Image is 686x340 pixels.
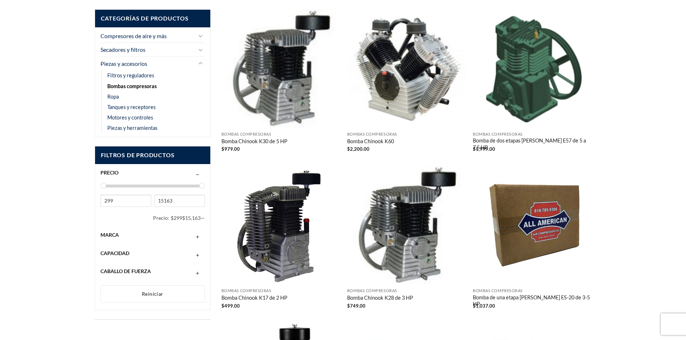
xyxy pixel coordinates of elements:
[196,59,205,68] button: Palanca
[473,137,592,152] a: Bomba de dos etapas [PERSON_NAME] E57 de 5 a 7,5 HP
[221,138,287,146] a: Bomba Chinook K30 de 5 HP
[100,60,147,67] font: Piezas y accesorios
[182,215,201,221] font: $15,163
[153,215,169,221] font: Precio:
[100,169,118,176] font: Precio
[224,303,240,309] font: 499.00
[107,112,153,123] a: Motores y controles
[107,94,119,100] font: Ropa
[107,70,154,81] a: Filtros y reguladores
[196,31,205,40] button: Palanca
[101,15,189,22] font: Categorías de productos
[100,29,195,43] a: Compresores de aire y más
[142,291,163,297] font: Reiniciar
[100,43,195,56] a: Secadores y filtros
[100,285,205,303] button: Reiniciar
[473,288,523,293] font: Bombas compresoras
[476,303,495,309] font: 1,037.00
[221,9,340,128] img: Bomba compresora Chinook K30 de 5 hp y K28
[107,104,156,110] font: Tanques y receptores
[347,138,394,144] font: Bomba Chinook K60
[350,146,369,152] font: 2,200.00
[350,303,366,309] font: 749.00
[347,166,466,285] img: Bomba Chinook K28 de 3 HP
[473,137,586,150] font: Bomba de dos etapas [PERSON_NAME] E57 de 5 a 7,5 HP
[100,46,145,53] font: Secadores y filtros
[473,294,590,307] font: Bomba de una etapa [PERSON_NAME] ES-20 de 3-5 HP
[100,32,167,39] font: Compresores de aire y más
[101,151,175,158] font: Filtros de productos
[107,102,156,112] a: Tanques y receptores
[347,138,394,146] a: Bomba Chinook K60
[221,288,272,293] font: Bombas compresoras
[221,146,224,152] font: $
[221,138,287,144] font: Bomba Chinook K30 de 5 HP
[473,294,592,309] a: Bomba de una etapa [PERSON_NAME] ES-20 de 3-5 HP
[473,132,523,136] font: Bombas compresoras
[347,295,413,303] a: Bomba Chinook K28 de 3 HP
[221,166,340,285] img: Bomba Chinook K17 de 2 HP
[221,303,224,309] font: $
[107,81,157,91] a: Bombas compresoras
[107,114,153,121] font: Motores y controles
[347,9,466,128] img: BOMBA COMPRESORA CHINOOK K60 10HP
[107,125,157,131] font: Piezas y herramientas
[201,215,205,221] font: —
[473,9,592,128] img: bomba curtis-e57
[107,91,119,102] a: Ropa
[221,295,287,301] font: Bomba Chinook K17 de 2 HP
[347,295,413,301] font: Bomba Chinook K28 de 3 HP
[221,132,272,136] font: Bombas compresoras
[196,45,205,54] button: Palanca
[100,195,151,207] input: Precio mínimo
[347,288,397,293] font: Bombas compresoras
[347,132,397,136] font: Bombas compresoras
[224,146,240,152] font: 979.00
[100,232,119,238] font: Marca
[171,215,182,221] font: $299
[107,72,154,78] font: Filtros y reguladores
[100,268,151,274] font: Caballo de fuerza
[473,166,592,285] img: Marcador de posición
[107,83,157,89] font: Bombas compresoras
[221,295,287,303] a: Bomba Chinook K17 de 2 HP
[473,146,476,152] font: $
[473,303,476,309] font: $
[347,303,350,309] font: $
[100,57,195,71] a: Piezas y accesorios
[107,123,157,133] a: Piezas y herramientas
[347,146,350,152] font: $
[154,195,205,207] input: Precio máximo
[100,250,129,256] font: Capacidad
[476,146,495,152] font: 1,999.00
